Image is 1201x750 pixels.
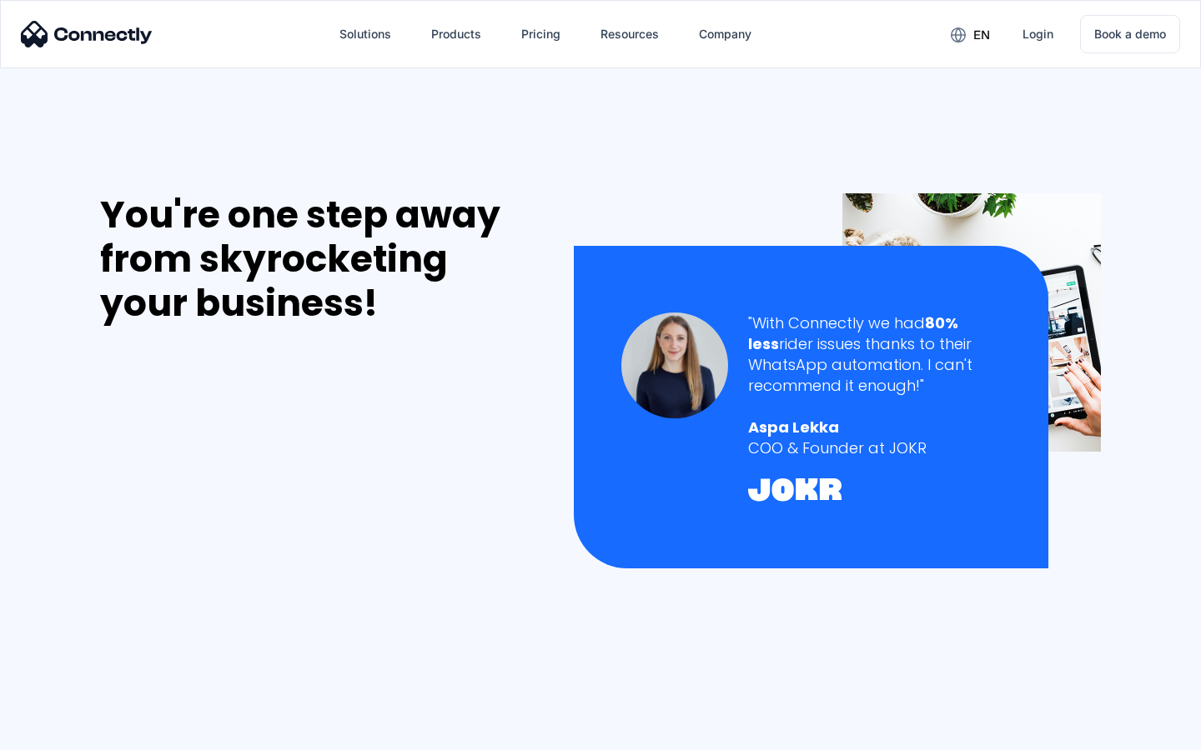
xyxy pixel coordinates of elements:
[748,417,839,437] strong: Aspa Lekka
[600,22,659,46] div: Resources
[1009,14,1067,54] a: Login
[21,21,153,47] img: Connectly Logo
[748,312,1001,397] div: "With Connectly we had rider issues thanks to their WhatsApp automation. I can't recommend it eno...
[686,14,765,54] div: Company
[937,22,1003,47] div: en
[1023,22,1053,46] div: Login
[339,22,391,46] div: Solutions
[521,22,560,46] div: Pricing
[973,23,990,47] div: en
[431,22,481,46] div: Products
[699,22,751,46] div: Company
[33,721,100,744] ul: Language list
[1080,15,1180,53] a: Book a demo
[326,14,405,54] div: Solutions
[17,721,100,744] aside: Language selected: English
[100,193,539,325] div: You're one step away from skyrocketing your business!
[748,437,1001,458] div: COO & Founder at JOKR
[418,14,495,54] div: Products
[100,345,350,727] iframe: Form 0
[748,312,958,354] strong: 80% less
[508,14,574,54] a: Pricing
[587,14,672,54] div: Resources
